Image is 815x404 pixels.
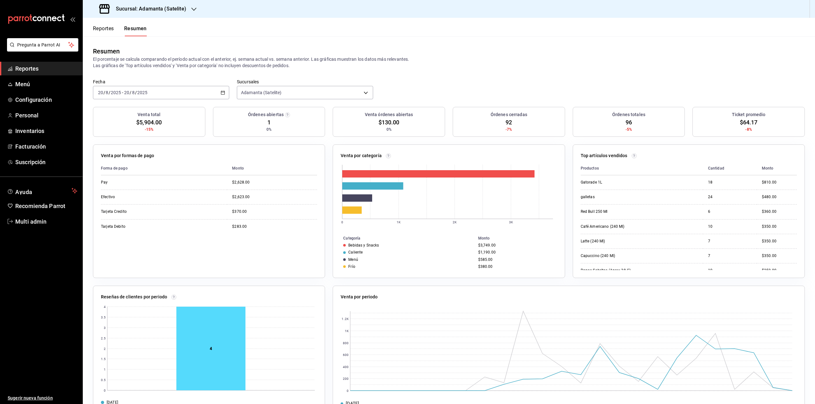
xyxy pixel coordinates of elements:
[135,90,137,95] span: /
[266,127,272,132] span: 0%
[379,118,400,127] span: $130.00
[506,127,512,132] span: -7%
[232,224,317,229] div: $283.00
[478,250,555,254] div: $1,190.00
[386,127,392,132] span: 0%
[762,268,797,273] div: $250.00
[612,111,645,118] h3: Órdenes totales
[138,111,160,118] h3: Venta total
[101,378,106,382] text: 0.5
[345,329,349,333] text: 1K
[267,118,271,127] span: 1
[137,90,148,95] input: ----
[581,194,644,200] div: galletas
[491,111,527,118] h3: Órdenes cerradas
[478,243,555,247] div: $3,749.00
[130,90,131,95] span: /
[15,80,77,88] span: Menú
[111,5,186,13] h3: Sucursal: Adamanta (Satelite)
[145,127,154,132] span: -15%
[104,368,106,371] text: 1
[348,243,379,247] div: Bebidas y Snacks
[15,111,77,120] span: Personal
[397,220,401,224] text: 1K
[15,217,77,226] span: Multi admin
[101,209,165,214] div: Tarjeta Credito
[93,25,114,36] button: Reportes
[101,224,165,229] div: Tarjeta Debito
[478,257,555,262] div: $585.00
[248,111,284,118] h3: Órdenes abiertas
[453,220,457,224] text: 2K
[341,294,378,300] p: Venta por periodo
[15,187,69,195] span: Ayuda
[15,127,77,135] span: Inventarios
[703,162,757,175] th: Cantidad
[343,341,349,345] text: 800
[708,209,752,214] div: 6
[708,194,752,200] div: 24
[104,389,106,392] text: 0
[762,180,797,185] div: $810.00
[15,142,77,151] span: Facturación
[708,268,752,273] div: 10
[365,111,413,118] h3: Venta órdenes abiertas
[343,377,349,380] text: 200
[581,152,627,159] p: Top artículos vendidos
[8,395,77,401] span: Sugerir nueva función
[101,194,165,200] div: Efectivo
[762,239,797,244] div: $350.00
[104,347,106,351] text: 2
[708,180,752,185] div: 18
[101,162,227,175] th: Forma de pago
[232,209,317,214] div: $370.00
[581,268,644,273] div: Papas Sabritas (Aprox 38 G)
[101,152,154,159] p: Venta por formas de pago
[762,194,797,200] div: $480.00
[506,118,512,127] span: 92
[101,180,165,185] div: Pay
[581,162,703,175] th: Productos
[15,202,77,210] span: Recomienda Parrot
[103,90,105,95] span: /
[342,317,349,321] text: 1.2K
[762,224,797,229] div: $350.00
[15,95,77,104] span: Configuración
[626,127,632,132] span: -5%
[581,224,644,229] div: Café Americano (240 Ml)
[93,25,147,36] div: navigation tabs
[762,209,797,214] div: $360.00
[237,80,373,84] label: Sucursales
[122,90,123,95] span: -
[105,90,109,95] input: --
[4,46,78,53] a: Pregunta a Parrot AI
[104,326,106,330] text: 3
[101,337,106,340] text: 2.5
[581,253,644,259] div: Capuccino (240 Ml)
[70,17,75,22] button: open_drawer_menu
[476,235,565,242] th: Monto
[104,305,106,309] text: 4
[708,239,752,244] div: 7
[93,46,120,56] div: Resumen
[132,90,135,95] input: --
[581,209,644,214] div: Red Bull 250 Ml
[343,365,349,369] text: 400
[232,194,317,200] div: $2,623.00
[110,90,121,95] input: ----
[348,250,363,254] div: Caliente
[98,90,103,95] input: --
[708,253,752,259] div: 7
[109,90,110,95] span: /
[341,220,343,224] text: 0
[333,235,475,242] th: Categoría
[15,158,77,166] span: Suscripción
[732,111,766,118] h3: Ticket promedio
[341,152,382,159] p: Venta por categoría
[757,162,797,175] th: Monto
[509,220,513,224] text: 3K
[15,64,77,73] span: Reportes
[124,90,130,95] input: --
[227,162,317,175] th: Monto
[762,253,797,259] div: $350.00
